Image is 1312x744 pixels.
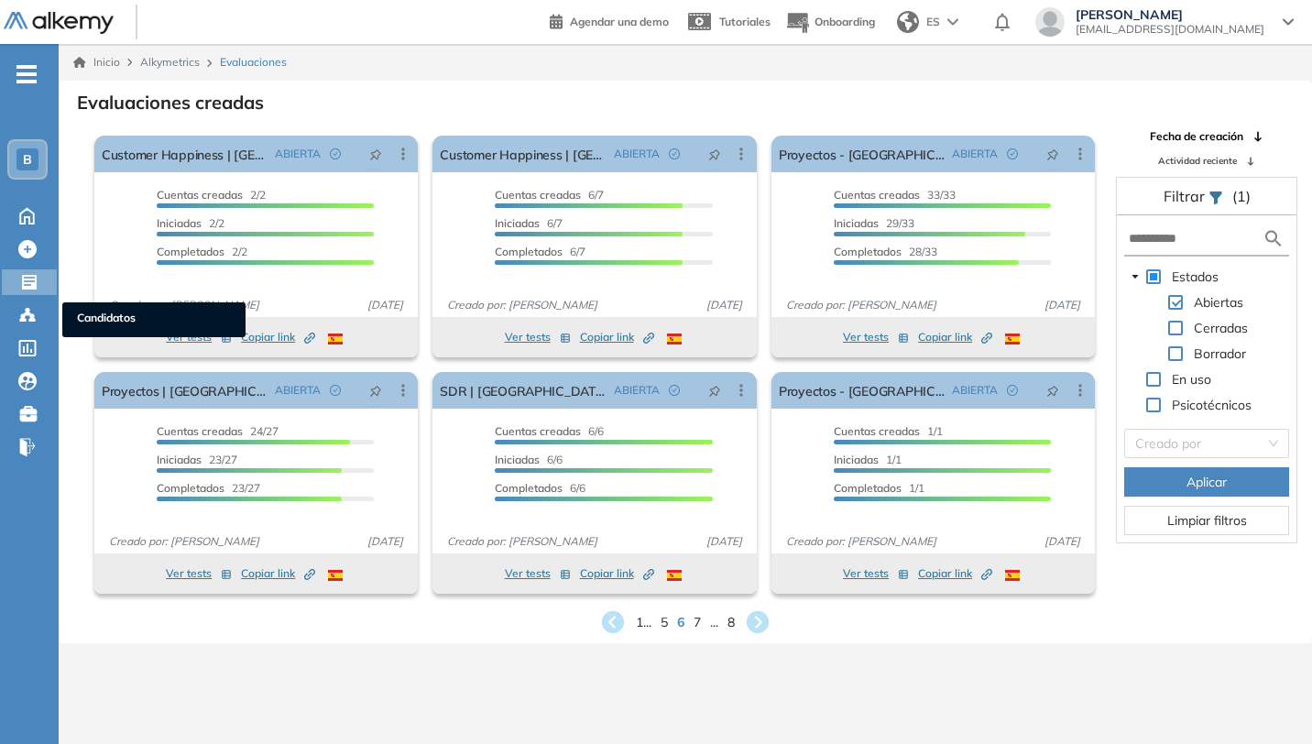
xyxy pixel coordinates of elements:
span: Filtrar [1164,187,1208,205]
a: Agendar una demo [550,9,669,31]
button: Ver tests [505,326,571,348]
a: Proyectos - [GEOGRAPHIC_DATA] [779,372,945,409]
span: ABIERTA [275,146,321,162]
span: check-circle [330,385,341,396]
span: Cuentas creadas [834,188,920,202]
span: Creado por: [PERSON_NAME] [779,297,944,313]
span: check-circle [330,148,341,159]
span: Cerradas [1190,317,1252,339]
span: pushpin [708,147,721,161]
span: Limpiar filtros [1167,510,1247,531]
span: check-circle [1007,385,1018,396]
button: pushpin [694,139,735,169]
img: world [897,11,919,33]
h3: Evaluaciones creadas [77,92,264,114]
span: 33/33 [834,188,956,202]
button: Ver tests [166,326,232,348]
span: check-circle [669,385,680,396]
img: search icon [1263,227,1285,250]
span: 1 ... [636,613,651,632]
span: (1) [1232,185,1251,207]
button: Onboarding [785,3,875,42]
span: Cuentas creadas [157,424,243,438]
span: 28/33 [834,245,937,258]
span: Creado por: [PERSON_NAME] [102,297,267,313]
span: 29/33 [834,216,914,230]
span: ... [710,613,718,632]
span: [DATE] [360,297,410,313]
span: 6 [677,613,684,632]
span: pushpin [369,383,382,398]
span: check-circle [669,148,680,159]
span: 8 [727,613,735,632]
span: Copiar link [580,565,654,582]
span: 6/6 [495,481,585,495]
span: 1/1 [834,481,924,495]
span: Iniciadas [495,453,540,466]
span: Creado por: [PERSON_NAME] [440,297,605,313]
span: 6/7 [495,216,563,230]
span: 2/2 [157,245,247,258]
span: 2/2 [157,188,266,202]
span: 7 [694,613,701,632]
span: check-circle [1007,148,1018,159]
span: Borrador [1190,343,1250,365]
span: Cuentas creadas [834,424,920,438]
span: Tutoriales [719,15,771,28]
button: Copiar link [918,563,992,585]
img: ESP [328,570,343,581]
span: Copiar link [580,329,654,345]
span: En uso [1168,368,1215,390]
button: pushpin [1033,376,1073,405]
span: Iniciadas [157,453,202,466]
a: Customer Happiness | [GEOGRAPHIC_DATA] [102,136,268,172]
span: Completados [157,481,224,495]
span: Copiar link [918,329,992,345]
span: 23/27 [157,481,260,495]
span: pushpin [708,383,721,398]
span: Candidatos [77,310,231,330]
span: ABIERTA [952,146,998,162]
span: [EMAIL_ADDRESS][DOMAIN_NAME] [1076,22,1264,37]
span: 1/1 [834,424,943,438]
span: Aplicar [1186,472,1227,492]
span: [PERSON_NAME] [1076,7,1264,22]
span: Completados [834,481,902,495]
button: Ver tests [843,563,909,585]
span: Cuentas creadas [495,424,581,438]
button: Limpiar filtros [1124,506,1289,535]
img: arrow [947,18,958,26]
button: Aplicar [1124,467,1289,497]
button: pushpin [355,139,396,169]
button: Copiar link [580,563,654,585]
span: ABIERTA [275,382,321,399]
span: ES [926,14,940,30]
span: Completados [834,245,902,258]
span: Agendar una demo [570,15,669,28]
span: Estados [1168,266,1222,288]
span: [DATE] [1037,297,1088,313]
span: Abiertas [1194,294,1243,311]
span: 24/27 [157,424,279,438]
a: Customer Happiness | [GEOGRAPHIC_DATA] [440,136,606,172]
a: Proyectos | [GEOGRAPHIC_DATA] [102,372,268,409]
span: 1/1 [834,453,902,466]
span: B [23,152,32,167]
span: Creado por: [PERSON_NAME] [440,533,605,550]
button: pushpin [355,376,396,405]
button: Ver tests [843,326,909,348]
span: caret-down [1131,272,1140,281]
img: ESP [667,570,682,581]
span: [DATE] [1037,533,1088,550]
span: Iniciadas [834,453,879,466]
img: ESP [1005,334,1020,345]
span: ABIERTA [614,146,660,162]
span: 5 [661,613,668,632]
span: Iniciadas [495,216,540,230]
img: ESP [667,334,682,345]
span: Copiar link [241,565,315,582]
span: Creado por: [PERSON_NAME] [102,533,267,550]
span: pushpin [369,147,382,161]
span: Completados [157,245,224,258]
button: Copiar link [241,326,315,348]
